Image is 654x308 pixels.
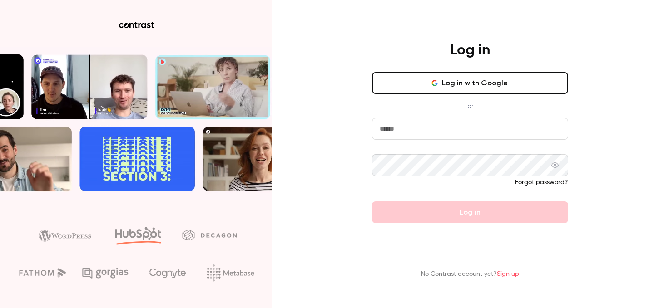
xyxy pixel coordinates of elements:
[463,101,478,111] span: or
[182,230,237,240] img: decagon
[450,41,490,59] h4: Log in
[421,269,519,279] p: No Contrast account yet?
[515,179,568,186] a: Forgot password?
[497,271,519,277] a: Sign up
[372,72,568,94] button: Log in with Google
